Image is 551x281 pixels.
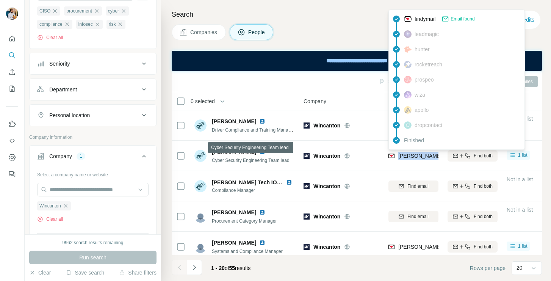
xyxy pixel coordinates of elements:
img: Avatar [194,180,207,192]
span: Not in a list [507,176,533,182]
img: provider apollo logo [404,106,412,114]
img: Logo of Wincanton [304,183,310,189]
span: [PERSON_NAME] [212,209,256,216]
span: procurement [66,8,92,14]
div: Seniority [49,60,70,68]
span: CISO [39,8,50,14]
img: provider leadmagic logo [404,30,412,38]
img: Avatar [6,8,18,20]
span: Email found [451,16,474,22]
button: Dashboard [6,151,18,164]
span: Wincanton [313,182,340,190]
span: Find both [474,213,493,220]
img: provider rocketreach logo [404,61,412,68]
span: Wincanton [313,243,340,251]
img: provider findymail logo [404,15,412,23]
button: Use Surfe API [6,134,18,148]
button: My lists [6,82,18,96]
span: cyber [108,8,119,14]
button: Search [6,49,18,62]
iframe: Banner [172,51,542,71]
span: Find email [407,183,428,190]
img: provider dropcontact logo [404,121,412,129]
span: Wincanton [313,152,340,160]
span: compliance [39,21,63,28]
button: Clear all [37,216,63,223]
button: Enrich CSV [6,65,18,79]
span: Find both [474,243,493,250]
span: Company [304,97,326,105]
span: Not in a list [507,207,533,213]
p: 20 [517,264,523,272]
img: LinkedIn logo [259,118,265,124]
span: [PERSON_NAME] [212,118,256,125]
span: risk [109,21,116,28]
span: Rows per page [470,264,506,272]
button: Find both [448,150,498,162]
span: of [225,265,229,271]
img: provider prospeo logo [404,76,412,83]
span: 55 [229,265,235,271]
span: rocketreach [415,61,442,68]
span: Finished [404,137,424,144]
span: Find both [474,152,493,159]
img: provider findymail logo [388,243,394,251]
img: Avatar [194,150,207,162]
span: Cyber Security Engineering Team lead [212,158,290,163]
div: Company [49,152,72,160]
span: results [211,265,250,271]
span: infosec [78,21,93,28]
span: Wincanton [313,122,340,129]
span: wiza [415,91,425,99]
p: Company information [29,134,157,141]
span: Wincanton [313,213,340,220]
span: [PERSON_NAME] Tech IOSH [212,179,284,185]
img: Logo of Wincanton [304,244,310,250]
img: Logo of Wincanton [304,122,310,129]
button: Seniority [30,55,156,73]
img: provider wiza logo [404,91,412,99]
img: Logo of Wincanton [304,153,310,159]
div: 1 [77,153,85,160]
div: Department [49,86,77,93]
button: Clear all [37,34,63,41]
button: Save search [66,269,104,276]
div: Select a company name or website [37,168,149,178]
button: Clear [29,269,51,276]
img: Avatar [194,241,207,253]
span: [PERSON_NAME] [212,148,256,155]
span: 1 list [518,243,528,250]
div: 9962 search results remaining [63,239,124,246]
img: LinkedIn logo [259,149,265,155]
button: Find email [388,181,438,192]
h4: Search [172,9,542,20]
span: prospeo [415,76,434,83]
button: Find both [448,211,498,222]
button: Share filters [119,269,157,276]
span: Find both [474,183,493,190]
span: findymail [415,15,435,23]
span: People [248,28,266,36]
img: provider findymail logo [388,152,394,160]
button: Personal location [30,106,156,124]
img: LinkedIn logo [259,240,265,246]
span: leadmagic [415,30,439,38]
button: Feedback [6,167,18,181]
span: Find email [407,213,428,220]
div: Personal location [49,111,90,119]
button: Navigate to next page [187,260,202,275]
img: Avatar [194,119,207,132]
span: hunter [415,46,430,53]
img: Avatar [194,210,207,223]
img: Logo of Wincanton [304,213,310,220]
img: LinkedIn logo [259,209,265,215]
span: [PERSON_NAME] [212,239,256,246]
button: Find both [448,181,498,192]
span: 1 list [518,152,528,159]
span: dropcontact [415,121,442,129]
img: provider hunter logo [404,46,412,53]
span: Wincanton [39,203,61,209]
button: Company1 [30,147,156,168]
span: Procurement Category Manager [212,218,277,224]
